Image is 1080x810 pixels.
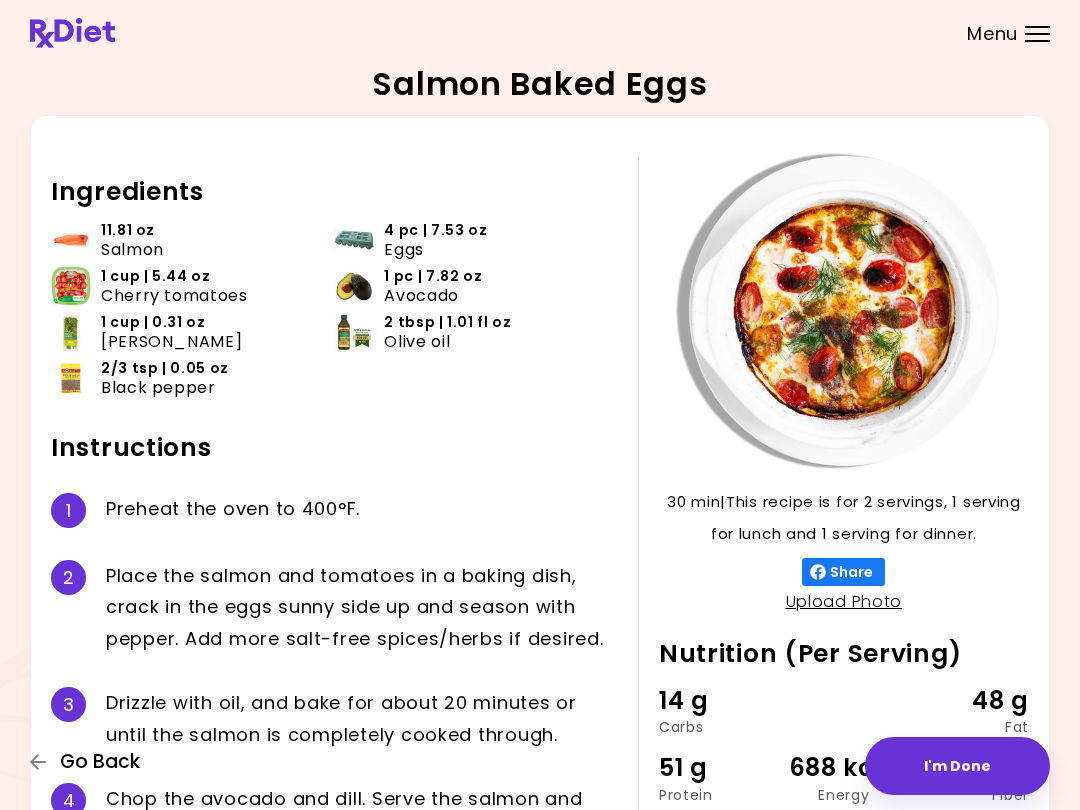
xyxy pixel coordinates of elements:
[967,25,1018,43] span: Menu
[384,221,487,240] span: 4 pc | 7.53 oz
[659,749,782,787] div: 51 g
[101,378,216,397] span: Black pepper
[906,682,1029,720] div: 48 g
[101,240,164,259] span: Salmon
[782,788,905,802] div: Energy
[659,788,782,802] div: Protein
[865,737,1050,795] button: I'm Done
[101,221,155,240] span: 11.81 oz
[384,313,511,332] span: 2 tbsp | 1.01 fl oz
[101,332,242,351] span: [PERSON_NAME]
[106,687,618,751] div: D r i z z l e w i t h o i l , a n d b a k e f o r a b o u t 2 0 m i n u t e s o r u n t i l t h e...
[906,720,1029,734] div: Fat
[51,560,86,595] div: 2
[786,590,903,613] a: Upload Photo
[802,558,885,586] button: Share
[30,18,115,48] img: RxDiet
[51,432,618,464] h2: Instructions
[101,286,248,305] span: Cherry tomatoes
[782,749,905,787] div: 688 kcal
[384,286,458,305] span: Avocado
[659,486,1029,550] p: 30 min | This recipe is for 2 servings, 1 serving for lunch and 1 serving for dinner.
[372,68,707,100] h2: Salmon Baked Eggs
[659,682,782,720] div: 14 g
[51,687,86,722] div: 3
[384,240,424,259] span: Eggs
[60,751,140,773] span: Go Back
[659,638,1029,670] h2: Nutrition (Per Serving)
[106,560,618,656] div: P l a c e t h e s a l m o n a n d t o m a t o e s i n a b a k i n g d i s h , c r a c k i n t h e...
[384,267,482,286] span: 1 pc | 7.82 oz
[101,313,206,332] span: 1 cup | 0.31 oz
[101,267,211,286] span: 1 cup | 5.44 oz
[106,493,618,528] div: P r e h e a t t h e o v e n t o 4 0 0 ° F .
[51,176,618,208] h2: Ingredients
[101,359,229,378] span: 2/3 tsp | 0.05 oz
[384,332,450,351] span: Olive oil
[30,751,150,773] button: Go Back
[659,720,782,734] div: Carbs
[51,493,86,528] div: 1
[826,564,877,580] span: Share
